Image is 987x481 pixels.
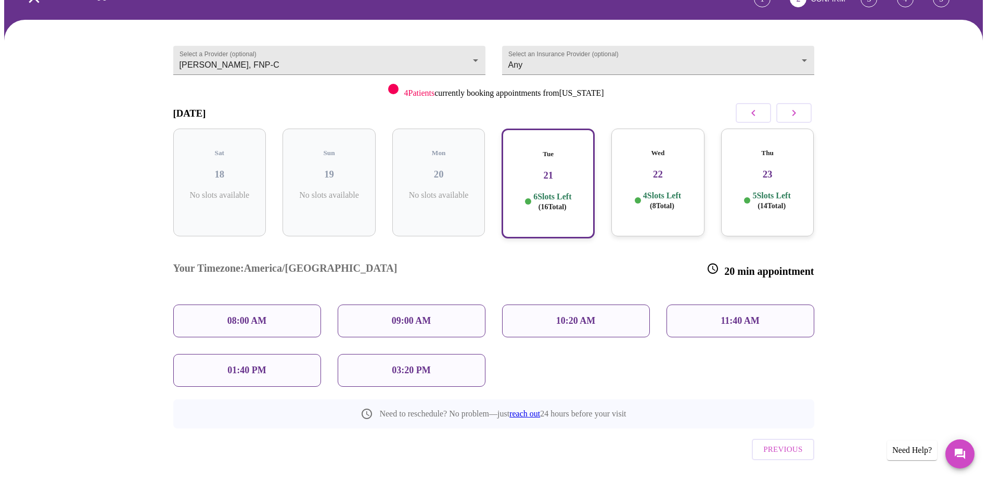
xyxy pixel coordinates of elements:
h3: Your Timezone: America/[GEOGRAPHIC_DATA] [173,262,398,277]
h5: Wed [620,149,696,157]
h3: 19 [291,169,367,180]
p: 5 Slots Left [752,191,790,211]
h3: 20 [401,169,477,180]
p: 10:20 AM [556,315,596,326]
button: Previous [752,439,814,460]
p: No slots available [291,191,367,200]
span: ( 16 Total) [539,203,567,211]
p: 08:00 AM [227,315,267,326]
h3: 23 [729,169,806,180]
div: Need Help? [887,440,937,460]
span: 4 Patients [404,88,434,97]
p: currently booking appointments from [US_STATE] [404,88,604,98]
p: 6 Slots Left [533,192,571,212]
button: Messages [945,439,975,469]
span: Previous [763,442,802,456]
p: 01:40 PM [227,365,266,376]
h3: 21 [511,170,585,181]
div: Any [502,46,814,75]
p: 09:00 AM [392,315,431,326]
p: 4 Slots Left [643,191,681,211]
h5: Thu [729,149,806,157]
p: 03:20 PM [392,365,430,376]
h5: Mon [401,149,477,157]
h3: 20 min appointment [707,262,814,277]
h3: [DATE] [173,108,206,119]
p: No slots available [401,191,477,200]
p: 11:40 AM [721,315,760,326]
p: No slots available [182,191,258,200]
h3: 22 [620,169,696,180]
h5: Sat [182,149,258,157]
a: reach out [509,409,540,418]
h3: 18 [182,169,258,180]
h5: Tue [511,150,585,158]
div: [PERSON_NAME], FNP-C [173,46,485,75]
h5: Sun [291,149,367,157]
span: ( 14 Total) [758,202,786,210]
p: Need to reschedule? No problem—just 24 hours before your visit [379,409,626,419]
span: ( 8 Total) [650,202,674,210]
